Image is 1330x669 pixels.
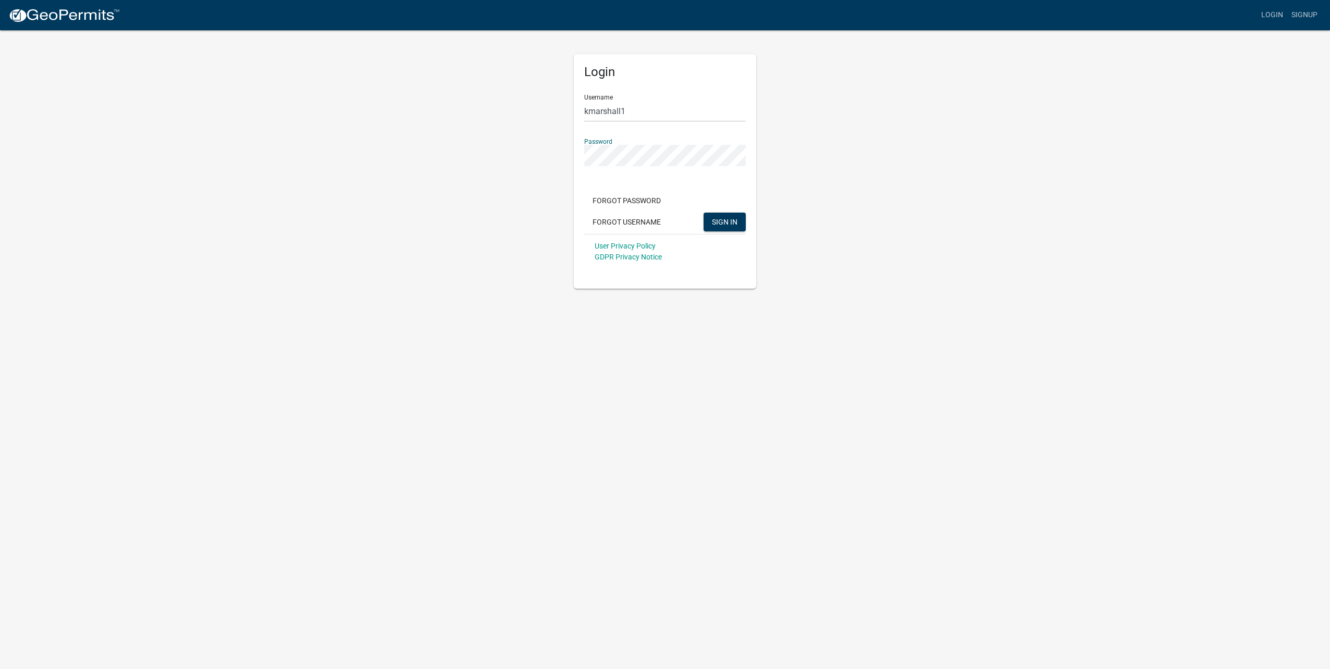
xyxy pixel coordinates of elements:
[595,242,656,250] a: User Privacy Policy
[704,213,746,231] button: SIGN IN
[595,253,662,261] a: GDPR Privacy Notice
[1257,5,1287,25] a: Login
[1287,5,1322,25] a: Signup
[584,213,669,231] button: Forgot Username
[712,217,737,226] span: SIGN IN
[584,65,746,80] h5: Login
[584,191,669,210] button: Forgot Password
